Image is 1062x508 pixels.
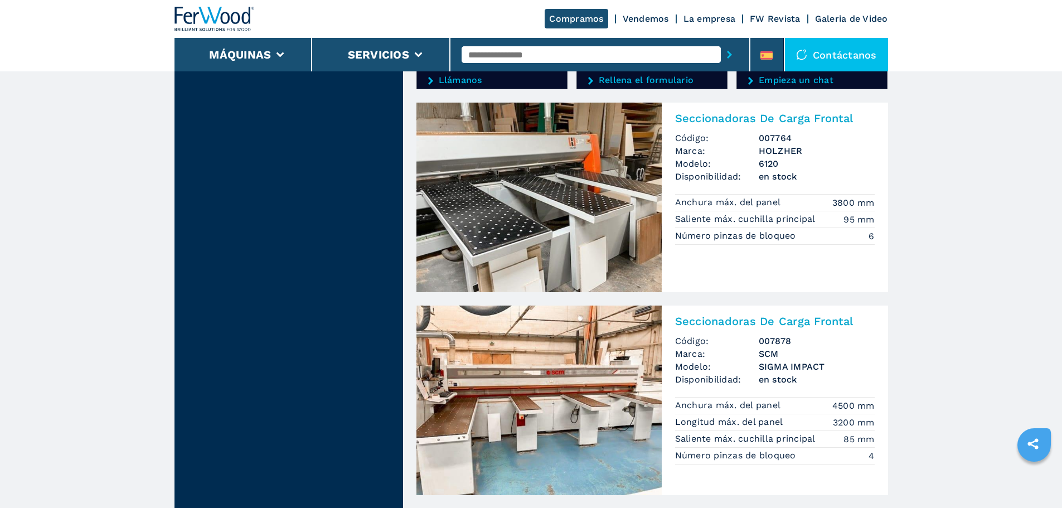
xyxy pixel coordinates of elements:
a: sharethis [1019,430,1047,458]
a: La empresa [683,13,736,24]
span: en stock [759,170,875,183]
h2: Seccionadoras De Carga Frontal [675,112,875,125]
span: Disponibilidad: [675,170,759,183]
span: Marca: [675,144,759,157]
em: 3200 mm [833,416,875,429]
p: Saliente máx. cuchilla principal [675,213,818,225]
h3: 007878 [759,335,875,347]
img: Seccionadoras De Carga Frontal HOLZHER 6120 [416,103,662,292]
h2: Seccionadoras De Carga Frontal [675,315,875,328]
span: Código: [675,132,759,144]
button: submit-button [721,42,738,67]
span: Modelo: [675,157,759,170]
p: Saliente máx. cuchilla principal [675,433,818,445]
a: Seccionadoras De Carga Frontal SCM SIGMA IMPACTSeccionadoras De Carga FrontalCódigo:007878Marca:S... [416,306,888,495]
em: 95 mm [843,213,874,226]
h3: SCM [759,347,875,360]
span: en stock [759,373,875,386]
h3: SIGMA IMPACT [759,360,875,373]
em: 85 mm [843,433,874,446]
a: Llámanos [428,75,556,85]
p: Número pinzas de bloqueo [675,449,799,462]
a: Seccionadoras De Carga Frontal HOLZHER 6120Seccionadoras De Carga FrontalCódigo:007764Marca:HOLZH... [416,103,888,292]
div: Contáctanos [785,38,888,71]
a: Rellena el formulario [588,75,716,85]
h3: HOLZHER [759,144,875,157]
p: Anchura máx. del panel [675,196,784,209]
h3: 007764 [759,132,875,144]
a: Empieza un chat [748,75,876,85]
img: Ferwood [174,7,255,31]
p: Número pinzas de bloqueo [675,230,799,242]
button: Servicios [348,48,409,61]
p: Longitud máx. del panel [675,416,786,428]
span: Código: [675,335,759,347]
em: 6 [869,230,874,243]
span: Disponibilidad: [675,373,759,386]
iframe: Chat [1015,458,1054,500]
p: Anchura máx. del panel [675,399,784,412]
span: Modelo: [675,360,759,373]
a: Galeria de Video [815,13,888,24]
h3: 6120 [759,157,875,170]
span: Marca: [675,347,759,360]
img: Contáctanos [796,49,807,60]
img: Seccionadoras De Carga Frontal SCM SIGMA IMPACT [416,306,662,495]
a: Vendemos [623,13,669,24]
a: FW Revista [750,13,801,24]
em: 4500 mm [832,399,875,412]
em: 3800 mm [832,196,875,209]
em: 4 [869,449,874,462]
button: Máquinas [209,48,271,61]
a: Compramos [545,9,608,28]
